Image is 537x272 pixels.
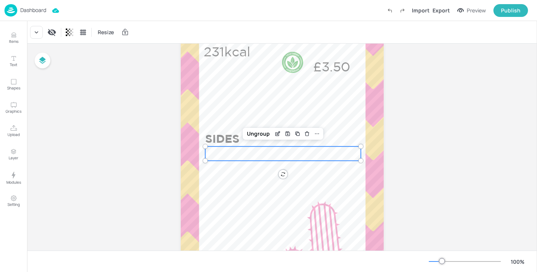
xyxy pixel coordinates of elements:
[205,132,239,145] span: SIDES
[467,6,486,15] div: Preview
[96,28,115,36] span: Resize
[508,258,526,266] div: 100 %
[244,129,273,139] div: Ungroup
[292,129,302,139] div: Duplicate
[412,6,430,14] div: Import
[20,8,46,13] p: Dashboard
[313,59,350,74] span: £3.50
[5,4,17,17] img: logo-86c26b7e.jpg
[283,129,292,139] div: Save Layout
[204,44,250,59] span: 231kcal
[493,4,528,17] button: Publish
[273,129,283,139] div: Edit Item
[501,6,520,15] div: Publish
[383,4,396,17] label: Undo (Ctrl + Z)
[396,4,409,17] label: Redo (Ctrl + Y)
[453,5,490,16] button: Preview
[46,26,58,38] div: Display condition
[433,6,450,14] div: Export
[302,129,312,139] div: Delete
